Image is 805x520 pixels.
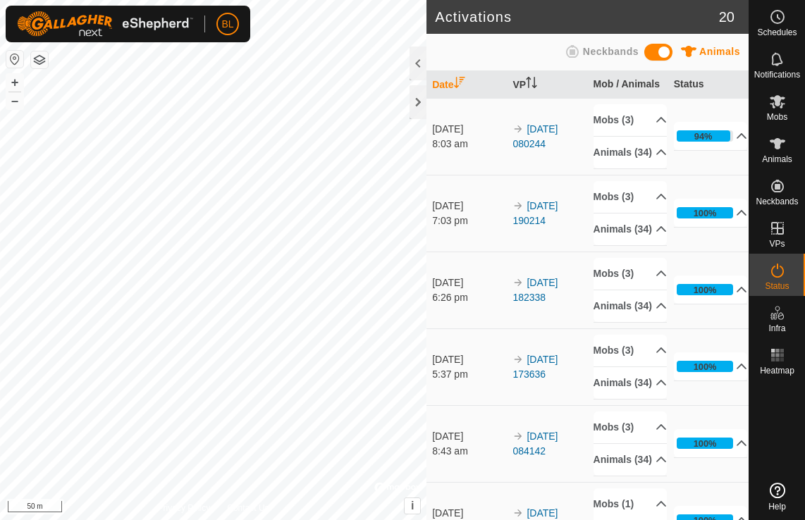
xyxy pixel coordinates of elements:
[512,123,558,149] a: [DATE] 080244
[432,276,506,290] div: [DATE]
[512,431,558,457] a: [DATE] 084142
[512,354,524,365] img: arrow
[594,367,668,399] p-accordion-header: Animals (34)
[668,71,749,99] th: Status
[674,429,748,457] p-accordion-header: 100%
[699,46,740,57] span: Animals
[762,155,792,163] span: Animals
[594,137,668,168] p-accordion-header: Animals (34)
[594,104,668,136] p-accordion-header: Mobs (3)
[719,6,735,27] span: 20
[767,113,787,121] span: Mobs
[677,361,734,372] div: 100%
[512,123,524,135] img: arrow
[583,46,639,57] span: Neckbands
[594,290,668,322] p-accordion-header: Animals (34)
[17,11,193,37] img: Gallagher Logo
[674,352,748,380] p-accordion-header: 100%
[432,213,506,228] div: 7:03 pm
[594,444,668,476] p-accordion-header: Animals (34)
[512,277,558,303] a: [DATE] 182338
[694,130,713,143] div: 94%
[526,79,537,90] p-sorticon: Activate to sort
[432,367,506,382] div: 5:37 pm
[432,352,506,367] div: [DATE]
[588,71,668,99] th: Mob / Animals
[512,277,524,288] img: arrow
[674,122,748,150] p-accordion-header: 94%
[674,199,748,227] p-accordion-header: 100%
[432,122,506,137] div: [DATE]
[31,51,48,68] button: Map Layers
[677,438,734,449] div: 100%
[677,130,734,142] div: 94%
[432,199,506,213] div: [DATE]
[694,283,717,297] div: 100%
[694,437,717,450] div: 100%
[432,429,506,444] div: [DATE]
[227,502,269,514] a: Contact Us
[769,240,785,248] span: VPs
[760,366,794,375] span: Heatmap
[594,258,668,290] p-accordion-header: Mobs (3)
[694,360,717,373] div: 100%
[405,498,420,514] button: i
[694,206,717,220] div: 100%
[765,282,789,290] span: Status
[432,137,506,151] div: 8:03 am
[768,502,786,511] span: Help
[768,324,785,333] span: Infra
[411,500,414,512] span: i
[221,17,233,32] span: BL
[158,502,211,514] a: Privacy Policy
[594,411,668,443] p-accordion-header: Mobs (3)
[6,51,23,68] button: Reset Map
[674,276,748,304] p-accordion-header: 100%
[754,70,800,79] span: Notifications
[6,92,23,109] button: –
[432,444,506,459] div: 8:43 am
[512,200,558,226] a: [DATE] 190214
[677,207,734,218] div: 100%
[757,28,797,37] span: Schedules
[594,488,668,520] p-accordion-header: Mobs (1)
[756,197,798,206] span: Neckbands
[512,431,524,442] img: arrow
[677,284,734,295] div: 100%
[454,79,465,90] p-sorticon: Activate to sort
[507,71,587,99] th: VP
[594,181,668,213] p-accordion-header: Mobs (3)
[6,74,23,91] button: +
[594,213,668,245] p-accordion-header: Animals (34)
[512,507,524,519] img: arrow
[435,8,719,25] h2: Activations
[594,335,668,366] p-accordion-header: Mobs (3)
[512,354,558,380] a: [DATE] 173636
[749,477,805,516] a: Help
[426,71,507,99] th: Date
[512,200,524,211] img: arrow
[432,290,506,305] div: 6:26 pm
